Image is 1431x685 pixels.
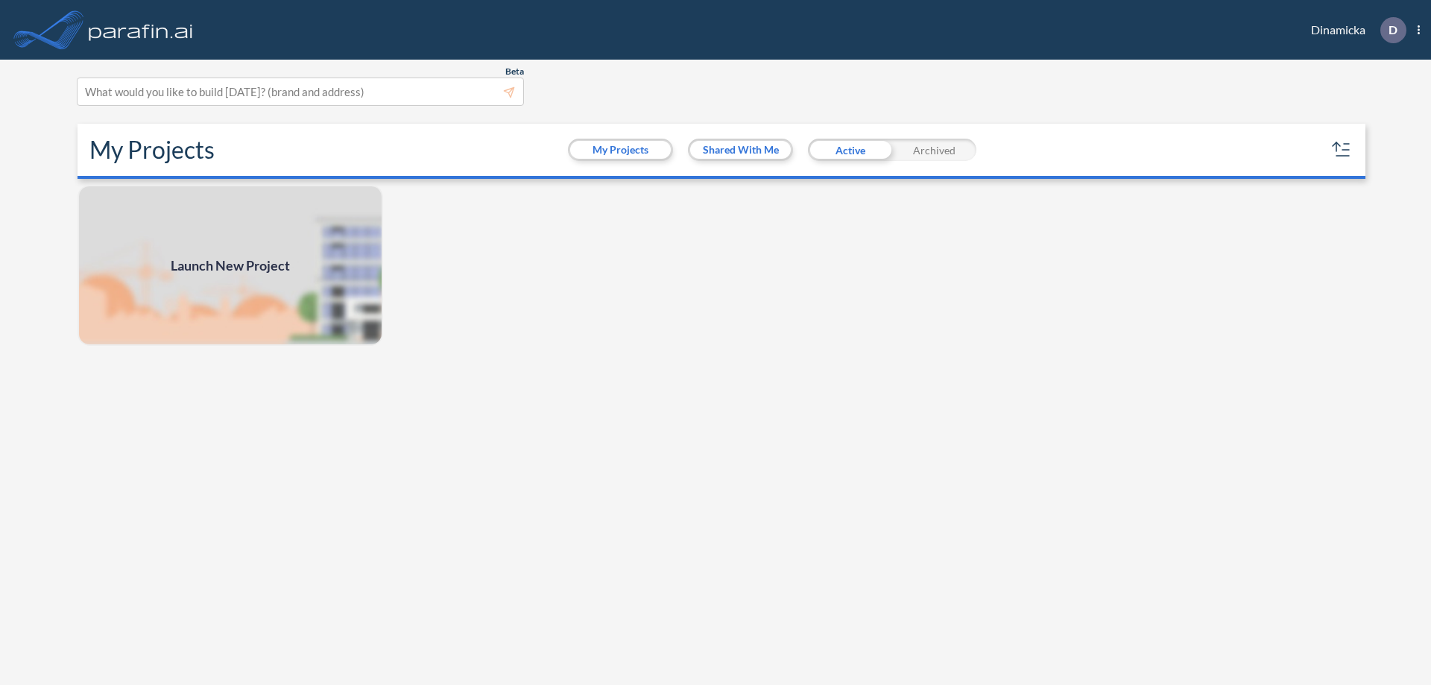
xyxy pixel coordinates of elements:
[78,185,383,346] a: Launch New Project
[1389,23,1397,37] p: D
[171,256,290,276] span: Launch New Project
[505,66,524,78] span: Beta
[892,139,976,161] div: Archived
[1289,17,1420,43] div: Dinamicka
[690,141,791,159] button: Shared With Me
[570,141,671,159] button: My Projects
[89,136,215,164] h2: My Projects
[1330,138,1353,162] button: sort
[808,139,892,161] div: Active
[78,185,383,346] img: add
[86,15,196,45] img: logo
